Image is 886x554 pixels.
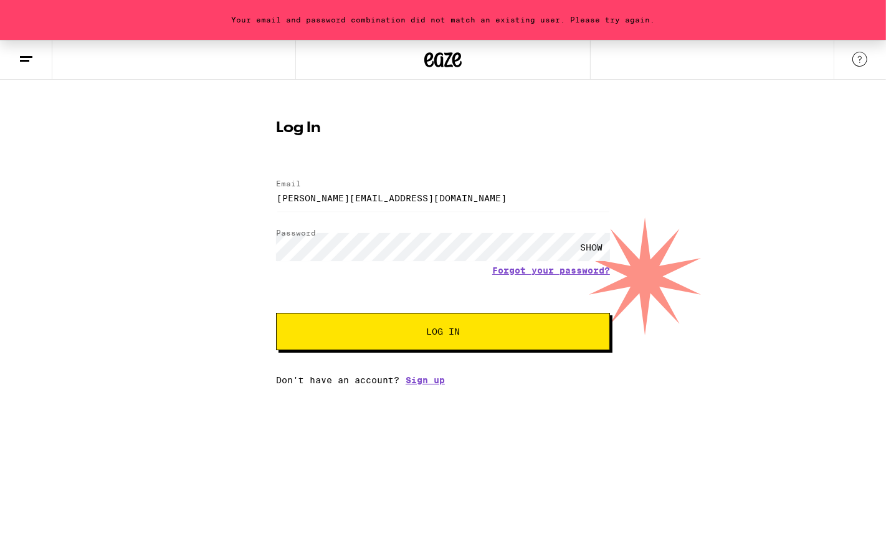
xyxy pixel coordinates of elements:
button: Log In [276,313,610,350]
h1: Log In [276,121,610,136]
a: Forgot your password? [492,265,610,275]
a: Sign up [406,375,445,385]
label: Email [276,179,301,188]
label: Password [276,229,316,237]
span: Log In [426,327,460,336]
input: Email [276,184,610,212]
span: Hi. Need any help? [14,9,96,19]
div: Don't have an account? [276,375,610,385]
div: SHOW [573,233,610,261]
